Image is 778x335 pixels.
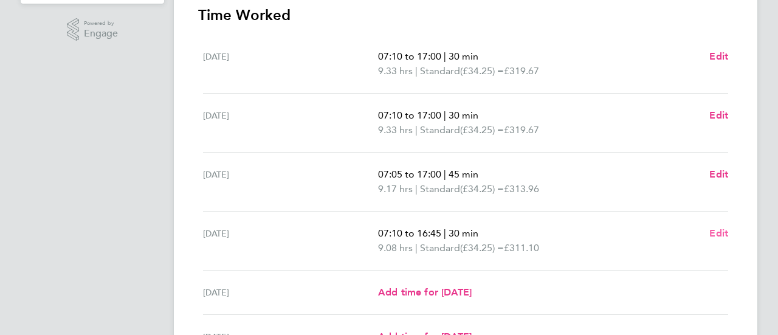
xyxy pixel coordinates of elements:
span: 07:10 to 16:45 [378,227,441,239]
span: Edit [709,50,728,62]
div: [DATE] [203,49,378,78]
span: (£34.25) = [460,242,504,254]
span: Edit [709,109,728,121]
span: Standard [420,182,460,196]
span: 9.08 hrs [378,242,413,254]
span: | [415,65,418,77]
span: 07:10 to 17:00 [378,50,441,62]
span: Add time for [DATE] [378,286,472,298]
a: Powered byEngage [67,18,119,41]
span: (£34.25) = [460,65,504,77]
span: £319.67 [504,65,539,77]
span: Standard [420,241,460,255]
span: Powered by [84,18,118,29]
div: [DATE] [203,285,378,300]
a: Edit [709,167,728,182]
span: 07:10 to 17:00 [378,109,441,121]
span: 30 min [449,109,478,121]
div: [DATE] [203,167,378,196]
span: | [415,242,418,254]
span: 07:05 to 17:00 [378,168,441,180]
a: Add time for [DATE] [378,285,472,300]
span: | [444,109,446,121]
div: [DATE] [203,226,378,255]
span: 9.17 hrs [378,183,413,195]
span: (£34.25) = [460,124,504,136]
span: | [444,168,446,180]
span: £311.10 [504,242,539,254]
span: | [444,227,446,239]
span: 9.33 hrs [378,124,413,136]
span: £313.96 [504,183,539,195]
a: Edit [709,226,728,241]
a: Edit [709,108,728,123]
span: 45 min [449,168,478,180]
span: 30 min [449,227,478,239]
span: Edit [709,168,728,180]
a: Edit [709,49,728,64]
span: Standard [420,64,460,78]
span: | [415,124,418,136]
span: (£34.25) = [460,183,504,195]
span: Standard [420,123,460,137]
span: 9.33 hrs [378,65,413,77]
span: 30 min [449,50,478,62]
span: Edit [709,227,728,239]
span: | [444,50,446,62]
span: Engage [84,29,118,39]
h3: Time Worked [198,5,733,25]
span: £319.67 [504,124,539,136]
div: [DATE] [203,108,378,137]
span: | [415,183,418,195]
